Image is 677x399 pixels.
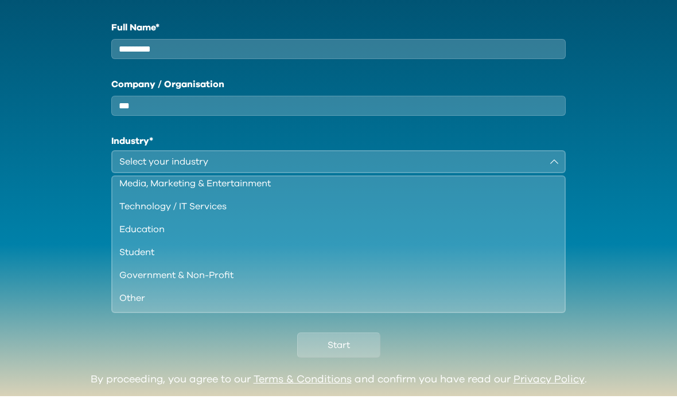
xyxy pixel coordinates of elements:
[111,24,566,37] label: Full Name*
[111,80,566,94] label: Company / Organisation
[119,248,544,262] div: Student
[111,153,566,176] button: Select your industry
[91,377,587,389] div: By proceeding, you agree to our and confirm you have read our .
[119,294,544,308] div: Other
[513,377,585,388] a: Privacy Policy
[297,335,380,361] button: Start
[119,158,542,171] div: Select your industry
[119,271,544,285] div: Government & Non-Profit
[254,377,352,388] a: Terms & Conditions
[328,341,350,355] span: Start
[111,137,566,151] h1: Industry*
[111,178,566,316] ul: Select your industry
[119,202,544,216] div: Technology / IT Services
[119,225,544,239] div: Education
[119,179,544,193] div: Media, Marketing & Entertainment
